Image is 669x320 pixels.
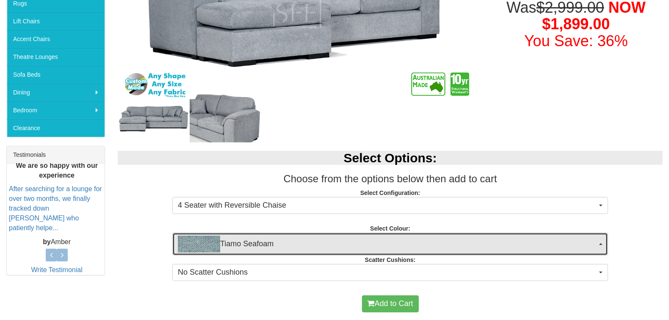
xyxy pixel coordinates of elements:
[16,162,98,179] b: We are so happy with our experience
[9,186,102,231] a: After searching for a lounge for over two months, we finally tracked down [PERSON_NAME] who patie...
[344,151,437,165] b: Select Options:
[524,32,628,50] font: You Save: 36%
[9,237,105,247] p: Amber
[7,12,105,30] a: Lift Chairs
[7,30,105,48] a: Accent Chairs
[360,189,420,196] strong: Select Configuration:
[178,236,597,253] span: Tiamo Seafoam
[365,256,416,263] strong: Scatter Cushions:
[31,266,83,273] a: Write Testimonial
[178,267,597,278] span: No Scatter Cushions
[370,225,410,232] strong: Select Colour:
[7,48,105,66] a: Theatre Lounges
[43,238,51,245] b: by
[178,236,220,253] img: Tiamo Seafoam
[172,197,608,214] button: 4 Seater with Reversible Chaise
[7,146,105,164] div: Testimonials
[7,66,105,83] a: Sofa Beds
[172,233,608,256] button: Tiamo SeafoamTiamo Seafoam
[7,83,105,101] a: Dining
[178,200,597,211] span: 4 Seater with Reversible Chaise
[362,295,419,312] button: Add to Cart
[7,101,105,119] a: Bedroom
[172,264,608,281] button: No Scatter Cushions
[118,173,663,184] h3: Choose from the options below then add to cart
[7,119,105,137] a: Clearance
